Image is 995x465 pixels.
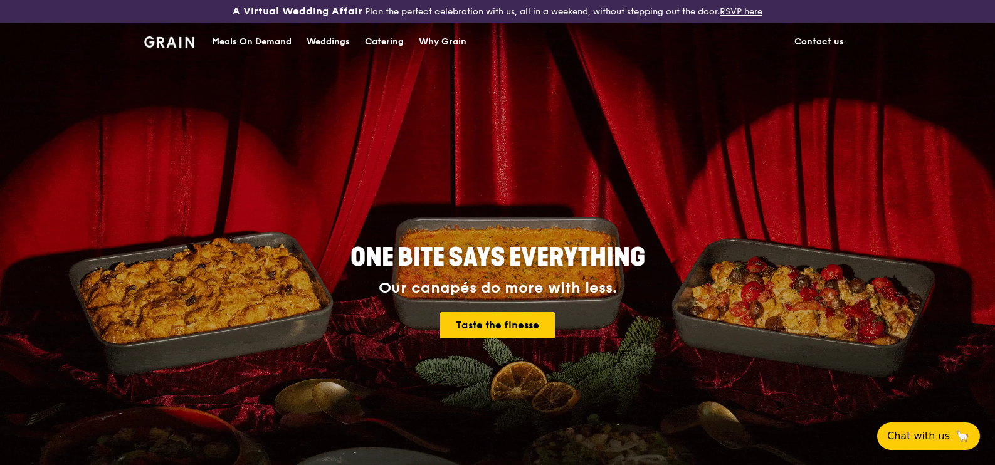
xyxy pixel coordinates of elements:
a: Taste the finesse [440,312,555,338]
div: Our canapés do more with less. [272,280,724,297]
img: Grain [144,36,195,48]
div: Why Grain [419,23,466,61]
a: GrainGrain [144,22,195,60]
a: Contact us [787,23,851,61]
div: Catering [365,23,404,61]
button: Chat with us🦙 [877,422,980,450]
div: Weddings [307,23,350,61]
a: Weddings [299,23,357,61]
span: 🦙 [955,429,970,444]
span: ONE BITE SAYS EVERYTHING [350,243,645,273]
span: Chat with us [887,429,950,444]
a: RSVP here [720,6,762,17]
div: Meals On Demand [212,23,292,61]
h3: A Virtual Wedding Affair [233,5,362,18]
a: Catering [357,23,411,61]
div: Plan the perfect celebration with us, all in a weekend, without stepping out the door. [166,5,829,18]
a: Why Grain [411,23,474,61]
